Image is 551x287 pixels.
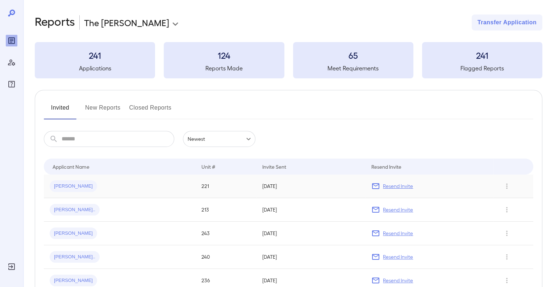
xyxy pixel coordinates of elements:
div: Reports [6,35,17,46]
button: Transfer Application [472,15,542,30]
div: Applicant Name [53,162,89,171]
td: [DATE] [256,222,366,245]
h5: Reports Made [164,64,284,73]
h3: 124 [164,49,284,61]
div: Unit # [201,162,215,171]
h3: 65 [293,49,413,61]
div: FAQ [6,78,17,90]
span: [PERSON_NAME] [50,277,97,284]
p: Resend Invite [383,253,413,261]
div: Newest [183,131,255,147]
h5: Flagged Reports [422,64,542,73]
h5: Meet Requirements [293,64,413,73]
span: [PERSON_NAME] [50,230,97,237]
div: Manage Users [6,57,17,68]
div: Log Out [6,261,17,272]
td: 213 [196,198,256,222]
td: [DATE] [256,245,366,269]
span: [PERSON_NAME].. [50,206,100,213]
button: Row Actions [501,227,513,239]
h5: Applications [35,64,155,73]
td: 240 [196,245,256,269]
h3: 241 [422,49,542,61]
button: Row Actions [501,180,513,192]
span: [PERSON_NAME] [50,183,97,190]
div: Invite Sent [262,162,286,171]
p: Resend Invite [383,183,413,190]
button: New Reports [85,102,121,119]
h2: Reports [35,15,75,30]
td: 221 [196,175,256,198]
div: Resend Invite [371,162,401,171]
button: Invited [44,102,76,119]
td: 243 [196,222,256,245]
p: Resend Invite [383,230,413,237]
button: Row Actions [501,275,513,286]
p: The [PERSON_NAME] [84,17,169,28]
button: Closed Reports [129,102,172,119]
p: Resend Invite [383,206,413,213]
summary: 241Applications124Reports Made65Meet Requirements241Flagged Reports [35,42,542,78]
td: [DATE] [256,198,366,222]
td: [DATE] [256,175,366,198]
button: Row Actions [501,251,513,263]
button: Row Actions [501,204,513,216]
h3: 241 [35,49,155,61]
p: Resend Invite [383,277,413,284]
span: [PERSON_NAME].. [50,254,100,261]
